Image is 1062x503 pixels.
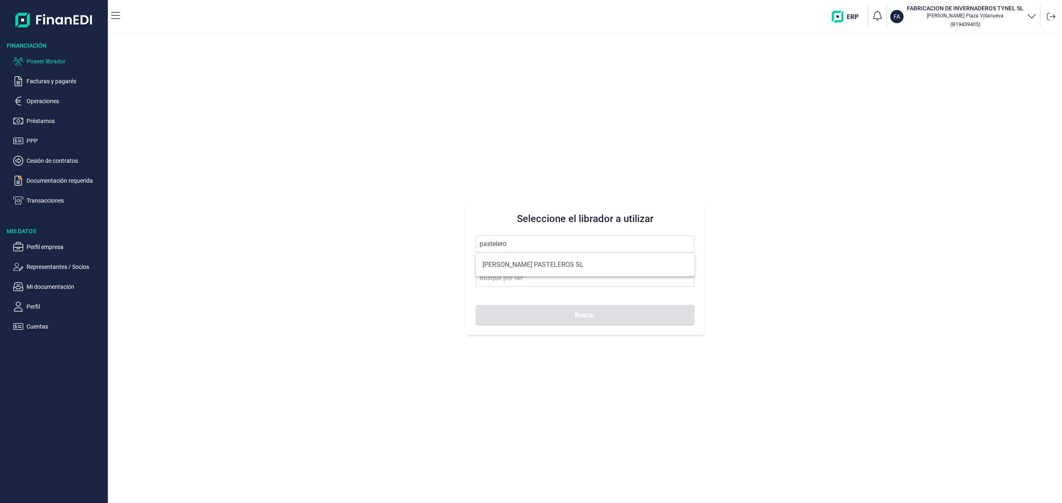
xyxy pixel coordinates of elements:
[476,269,694,287] input: Busque por NIF
[894,12,900,21] p: FA
[13,176,105,186] button: Documentación requerida
[13,322,105,331] button: Cuentas
[27,196,105,206] p: Transacciones
[27,176,105,186] p: Documentación requerida
[27,322,105,331] p: Cuentas
[13,156,105,166] button: Cesión de contratos
[27,56,105,66] p: Poseer librador
[27,136,105,146] p: PPP
[27,116,105,126] p: Préstamos
[13,242,105,252] button: Perfil empresa
[13,302,105,312] button: Perfil
[27,156,105,166] p: Cesión de contratos
[15,7,93,33] img: Logo de aplicación
[476,212,694,225] h3: Seleccione el librador a utilizar
[907,4,1023,12] h3: FABRICACION DE INVERNADEROS TYNEL SL
[950,21,980,27] small: Copiar cif
[13,282,105,292] button: Mi documentación
[27,282,105,292] p: Mi documentación
[27,262,105,272] p: Representantes / Socios
[27,96,105,106] p: Operaciones
[890,4,1037,29] button: FAFABRICACION DE INVERNADEROS TYNEL SL[PERSON_NAME] Plaza Villanueva(B19439405)
[13,76,105,86] button: Facturas y pagarés
[476,256,694,273] li: [PERSON_NAME] PASTELEROS SL
[13,262,105,272] button: Representantes / Socios
[27,76,105,86] p: Facturas y pagarés
[27,242,105,252] p: Perfil empresa
[907,12,1023,19] p: [PERSON_NAME] Plaza Villanueva
[13,136,105,146] button: PPP
[13,96,105,106] button: Operaciones
[575,312,595,318] span: Buscar
[13,196,105,206] button: Transacciones
[476,305,694,325] button: Buscar
[27,302,105,312] p: Perfil
[13,116,105,126] button: Préstamos
[476,235,694,253] input: Seleccione la razón social
[13,56,105,66] button: Poseer librador
[832,11,865,22] img: erp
